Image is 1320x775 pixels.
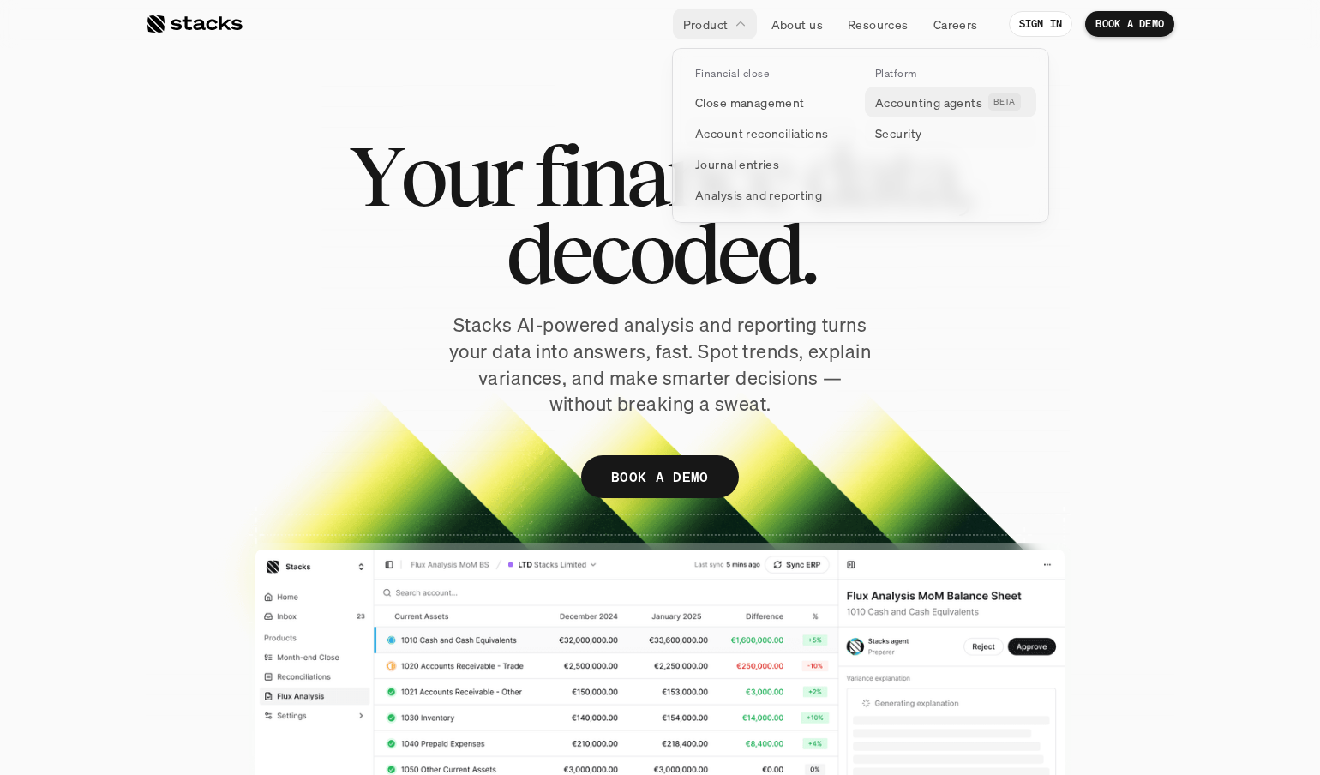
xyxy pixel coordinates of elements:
p: Accounting agents [875,93,982,111]
span: e [550,214,590,291]
p: Analysis and reporting [695,186,822,204]
p: BOOK A DEMO [611,465,709,490]
p: SIGN IN [1019,18,1063,30]
a: Privacy Policy [202,327,278,339]
a: Security [865,117,1036,148]
p: Financial close [695,68,769,80]
a: Analysis and reporting [685,179,856,210]
a: Careers [923,9,988,39]
span: d [506,214,550,291]
a: SIGN IN [1009,11,1073,37]
span: o [628,214,672,291]
span: n [666,137,712,214]
a: BOOK A DEMO [581,455,739,498]
span: n [579,137,626,214]
span: f [534,137,560,214]
p: About us [771,15,823,33]
p: Account reconciliations [695,124,829,142]
span: i [560,137,579,214]
span: a [626,137,666,214]
p: Resources [848,15,909,33]
span: c [590,214,628,291]
a: Journal entries [685,148,856,179]
p: Stacks AI-powered analysis and reporting turns your data into answers, fast. Spot trends, explain... [446,312,874,418]
a: Account reconciliations [685,117,856,148]
p: Close management [695,93,805,111]
h2: BETA [993,97,1016,107]
span: d [672,214,717,291]
span: r [489,137,519,214]
p: Careers [933,15,978,33]
p: BOOK A DEMO [1095,18,1164,30]
a: Resources [837,9,919,39]
a: Accounting agentsBETA [865,87,1036,117]
span: u [444,137,489,214]
a: About us [761,9,833,39]
span: o [400,137,444,214]
p: Platform [875,68,917,80]
a: Close management [685,87,856,117]
span: Y [350,137,400,214]
span: e [717,214,756,291]
p: Journal entries [695,155,779,173]
span: . [801,214,815,291]
p: Security [875,124,921,142]
a: BOOK A DEMO [1085,11,1174,37]
p: Product [683,15,729,33]
span: d [756,214,801,291]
